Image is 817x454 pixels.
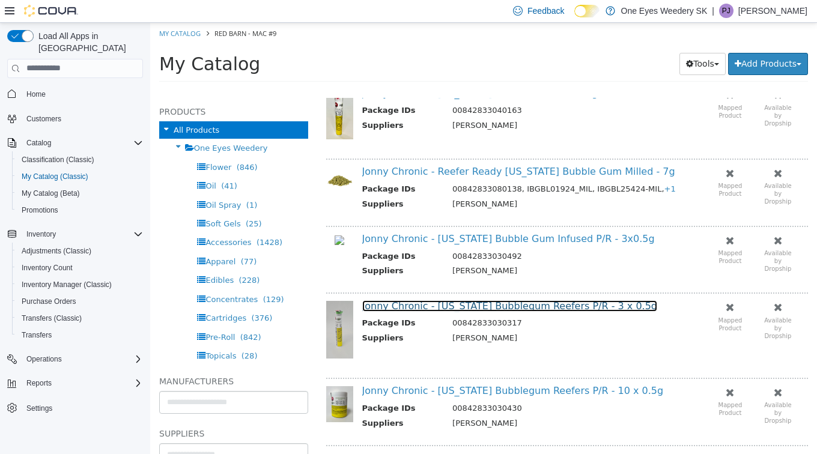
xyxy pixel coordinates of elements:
button: Operations [2,351,148,368]
button: Reports [2,375,148,392]
span: Reports [22,376,143,390]
span: Red Barn - Mac #9 [64,6,126,15]
span: Edibles [55,253,84,262]
span: Transfers [22,330,52,340]
span: Adjustments (Classic) [22,246,91,256]
span: Purchase Orders [22,297,76,306]
span: Transfers (Classic) [22,313,82,323]
span: Dark Mode [574,17,575,18]
span: 00842833080138, IBGBL01924_MIL, IBGBL25424-MIL, [302,162,526,171]
small: Mapped Product [568,294,592,309]
button: Operations [22,352,67,366]
h5: Manufacturers [9,351,158,366]
td: [PERSON_NAME] [293,175,538,190]
span: Cartridges [55,291,96,300]
span: Oil [55,159,65,168]
span: Inventory Manager (Classic) [17,277,143,292]
a: Classification (Classic) [17,153,99,167]
th: Suppliers [212,175,294,190]
img: Cova [24,5,78,17]
span: (376) [101,291,122,300]
input: Dark Mode [574,5,600,17]
td: [PERSON_NAME] [293,242,538,257]
button: Promotions [12,202,148,219]
img: 150 [176,144,203,171]
span: My Catalog [9,31,110,52]
button: Inventory [2,226,148,243]
a: Settings [22,401,57,416]
span: (842) [90,310,111,319]
span: Transfers [17,328,143,342]
small: Mapped Product [568,160,592,174]
button: My Catalog (Classic) [12,168,148,185]
span: Reports [26,378,52,388]
span: Oil Spray [55,178,91,187]
span: Home [26,89,46,99]
button: Settings [2,399,148,416]
th: Package IDs [212,228,294,243]
span: Inventory Count [17,261,143,275]
span: Inventory [22,227,143,241]
button: Home [2,85,148,103]
span: Topicals [55,328,86,337]
td: [PERSON_NAME] [293,309,538,324]
button: Reports [22,376,56,390]
a: Jonny Chronic - [US_STATE] Bubble Gum Infused P/R - 3x0.5g [212,210,505,222]
img: 150 [176,278,203,336]
span: (77) [91,234,107,243]
span: Accessories [55,215,101,224]
span: Inventory [26,229,56,239]
a: Jonny Chronic - Reefer Ready [US_STATE] Bubble Gum Milled - 7g [212,143,525,154]
a: Inventory Manager (Classic) [17,277,117,292]
a: Transfers (Classic) [17,311,87,325]
span: Concentrates [55,272,108,281]
a: Home [22,87,50,101]
small: Available by Dropship [614,227,641,249]
span: Feedback [527,5,564,17]
span: (129) [113,272,134,281]
span: Load All Apps in [GEOGRAPHIC_DATA] [34,30,143,54]
span: Pre-Roll [55,310,85,319]
button: Transfers [12,327,148,344]
span: (41) [71,159,87,168]
span: Inventory Manager (Classic) [22,280,112,289]
button: Add Products [578,30,658,52]
a: Jonny Chronic - [US_STATE] Bubble Gum All-in-One Vape - 0.5g [212,429,513,441]
small: Available by Dropship [614,82,641,104]
span: Classification (Classic) [17,153,143,167]
span: Promotions [17,203,143,217]
span: (1428) [106,215,132,224]
th: Package IDs [212,380,294,395]
a: Jonny Chronic - [US_STATE] Bubble Gum 510 - 1g [212,65,448,76]
button: Transfers (Classic) [12,310,148,327]
td: 00842833030430 [293,380,538,395]
a: My Catalog [9,6,50,15]
span: Purchase Orders [17,294,143,309]
a: Inventory Count [17,261,77,275]
span: (28) [91,328,108,337]
button: Inventory [22,227,61,241]
button: Adjustments (Classic) [12,243,148,259]
h5: Suppliers [9,404,158,418]
a: Promotions [17,203,63,217]
span: Classification (Classic) [22,155,94,165]
nav: Complex example [7,80,143,448]
span: Customers [26,114,61,124]
button: Tools [529,30,576,52]
span: My Catalog (Beta) [17,186,143,201]
p: | [712,4,714,18]
th: Package IDs [212,294,294,309]
span: (1) [96,178,107,187]
td: 00842833030492 [293,228,538,243]
span: Inventory Count [22,263,73,273]
th: Package IDs [212,82,294,97]
span: (846) [87,140,108,149]
img: 150 [176,363,203,399]
a: Purchase Orders [17,294,81,309]
span: Settings [22,400,143,415]
h5: Products [9,82,158,96]
img: 150 [176,65,203,117]
img: 150 [184,213,194,222]
button: Inventory Count [12,259,148,276]
span: Customers [22,111,143,126]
